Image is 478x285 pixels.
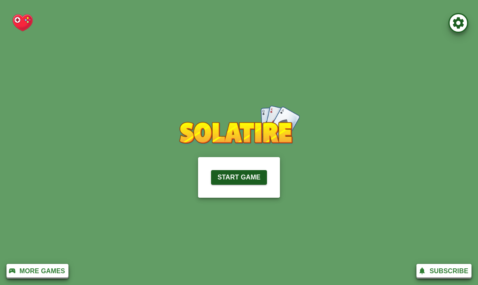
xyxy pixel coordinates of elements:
[218,173,260,182] p: Start Game
[178,106,300,146] img: Logo
[416,264,472,279] button: Subscribe
[19,266,65,276] p: More Games
[6,264,68,279] button: More Games
[10,10,36,36] img: charity-logo
[211,170,267,185] button: Start Game
[429,266,468,276] p: Subscribe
